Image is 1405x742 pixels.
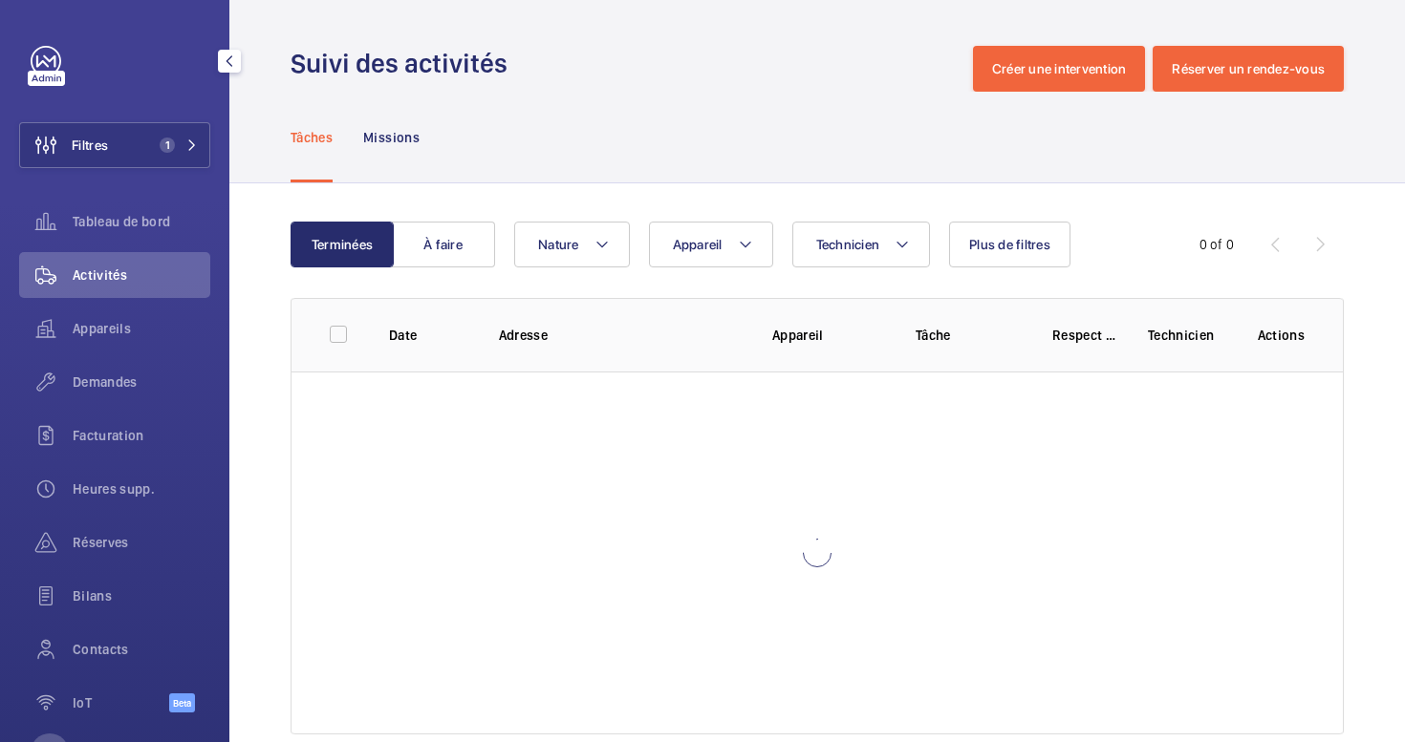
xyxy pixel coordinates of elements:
h1: Suivi des activités [291,46,519,81]
p: Tâches [291,128,333,147]
span: Bilans [73,586,210,605]
span: IoT [73,693,169,712]
p: Adresse [499,326,742,345]
span: Appareils [73,319,210,338]
span: Filtres [72,136,108,155]
span: Contacts [73,640,210,659]
span: Tableau de bord [73,212,210,231]
button: Technicien [792,222,931,267]
p: Date [389,326,468,345]
span: 1 [160,138,175,153]
button: Plus de filtres [949,222,1070,267]
span: Technicien [816,237,880,252]
div: 0 of 0 [1200,235,1234,254]
p: Appareil [772,326,885,345]
p: Actions [1258,326,1305,345]
button: Appareil [649,222,773,267]
p: Technicien [1148,326,1227,345]
button: Nature [514,222,630,267]
p: Respect délai [1052,326,1117,345]
span: Beta [169,693,195,712]
span: Heures supp. [73,479,210,498]
button: Réserver un rendez-vous [1153,46,1344,92]
p: Missions [363,128,420,147]
p: Tâche [916,326,1022,345]
button: Filtres1 [19,122,210,168]
span: Réserves [73,533,210,552]
span: Activités [73,265,210,285]
button: À faire [392,222,495,267]
span: Nature [538,237,579,252]
button: Créer une intervention [973,46,1146,92]
button: Terminées [291,222,394,267]
span: Facturation [73,426,210,445]
span: Plus de filtres [969,237,1050,252]
span: Appareil [673,237,723,252]
span: Demandes [73,372,210,392]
